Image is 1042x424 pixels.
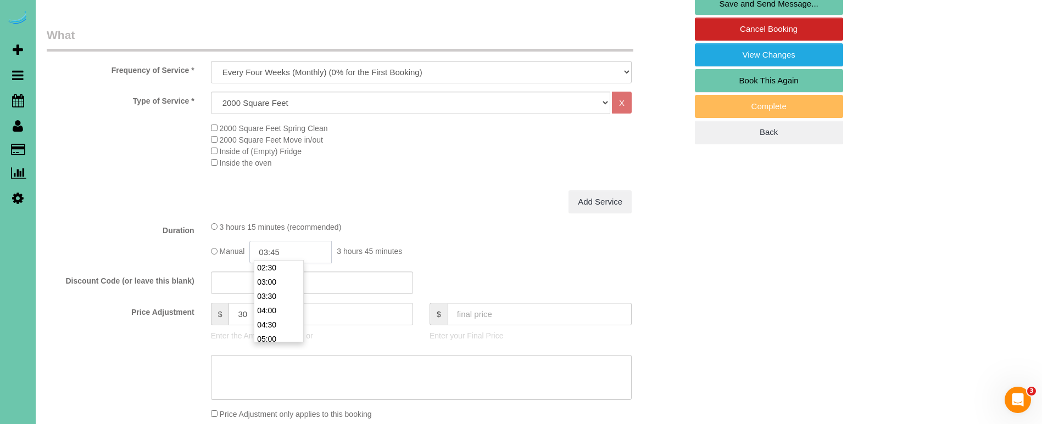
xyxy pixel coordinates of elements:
span: Manual [220,247,245,256]
img: Automaid Logo [7,11,29,26]
p: Enter your Final Price [430,330,632,341]
li: 03:00 [254,275,303,289]
li: 03:30 [254,289,303,303]
span: $ [430,303,448,325]
input: final price [448,303,632,325]
label: Type of Service * [38,92,203,106]
span: Inside of (Empty) Fridge [220,147,302,156]
label: Frequency of Service * [38,61,203,76]
a: Cancel Booking [695,18,843,41]
span: 3 hours 45 minutes [337,247,402,256]
span: Inside the oven [220,159,272,167]
span: 3 hours 15 minutes (recommended) [220,223,342,231]
span: 2000 Square Feet Move in/out [220,135,323,144]
li: 02:30 [254,261,303,275]
span: $ [211,303,229,325]
label: Price Adjustment [38,303,203,318]
legend: What [47,27,633,52]
a: Book This Again [695,69,843,92]
a: View Changes [695,43,843,66]
iframe: Intercom live chat [1005,387,1031,413]
li: 04:00 [254,303,303,318]
a: Back [695,121,843,144]
span: 2000 Square Feet Spring Clean [220,124,328,133]
a: Add Service [569,190,632,213]
span: 3 [1027,387,1036,395]
span: Price Adjustment only applies to this booking [220,410,372,419]
li: 05:00 [254,332,303,346]
li: 04:30 [254,318,303,332]
label: Discount Code (or leave this blank) [38,272,203,286]
label: Duration [38,221,203,236]
p: Enter the Amount to Adjust, or [211,330,413,341]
